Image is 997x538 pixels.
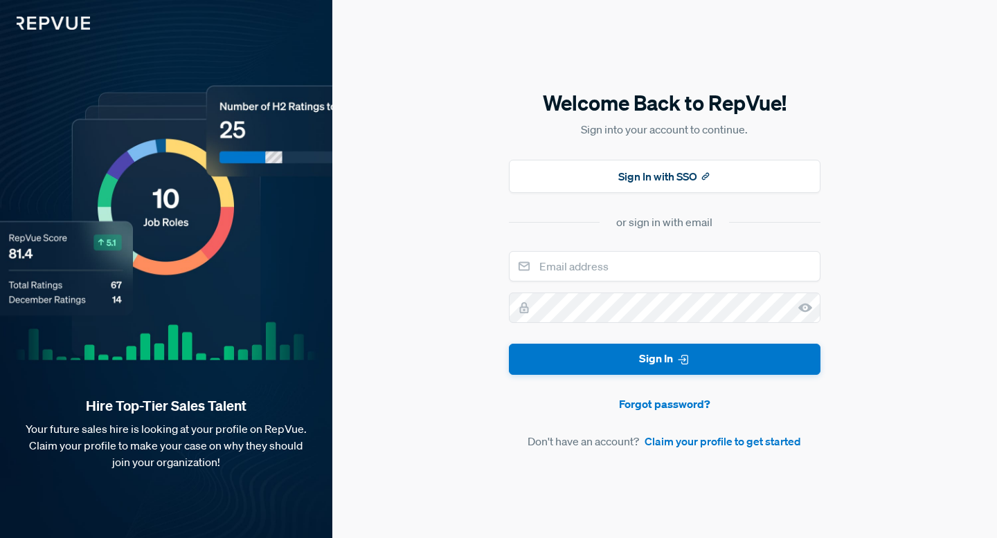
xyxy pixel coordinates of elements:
a: Forgot password? [509,396,820,412]
a: Claim your profile to get started [645,433,801,449]
p: Your future sales hire is looking at your profile on RepVue. Claim your profile to make your case... [22,420,310,470]
h5: Welcome Back to RepVue! [509,89,820,118]
article: Don't have an account? [509,433,820,449]
button: Sign In with SSO [509,160,820,193]
p: Sign into your account to continue. [509,121,820,138]
input: Email address [509,251,820,281]
div: or sign in with email [616,214,712,230]
button: Sign In [509,344,820,375]
strong: Hire Top-Tier Sales Talent [22,397,310,415]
